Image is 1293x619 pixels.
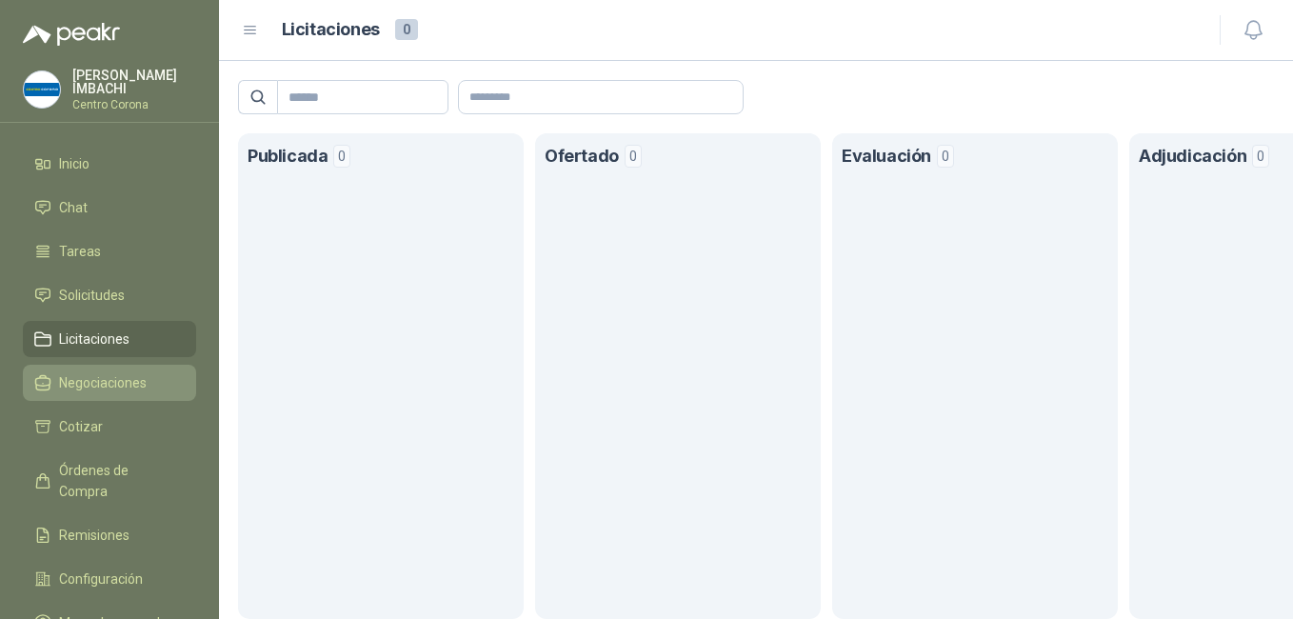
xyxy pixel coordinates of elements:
img: Logo peakr [23,23,120,46]
span: 0 [333,145,350,168]
span: Chat [59,197,88,218]
h1: Publicada [248,143,328,170]
h1: Ofertado [545,143,619,170]
a: Cotizar [23,409,196,445]
img: Company Logo [24,71,60,108]
span: 0 [937,145,954,168]
a: Solicitudes [23,277,196,313]
span: Órdenes de Compra [59,460,178,502]
span: Remisiones [59,525,129,546]
span: Licitaciones [59,329,129,349]
p: Centro Corona [72,99,196,110]
a: Órdenes de Compra [23,452,196,509]
span: 0 [1252,145,1269,168]
a: Chat [23,190,196,226]
a: Licitaciones [23,321,196,357]
a: Configuración [23,561,196,597]
a: Remisiones [23,517,196,553]
h1: Evaluación [842,143,931,170]
span: Negociaciones [59,372,147,393]
span: 0 [625,145,642,168]
h1: Adjudicación [1139,143,1246,170]
p: [PERSON_NAME] IMBACHI [72,69,196,95]
span: Configuración [59,569,143,589]
span: 0 [395,19,418,40]
span: Tareas [59,241,101,262]
a: Inicio [23,146,196,182]
a: Negociaciones [23,365,196,401]
span: Cotizar [59,416,103,437]
span: Inicio [59,153,90,174]
a: Tareas [23,233,196,270]
h1: Licitaciones [282,16,380,44]
span: Solicitudes [59,285,125,306]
